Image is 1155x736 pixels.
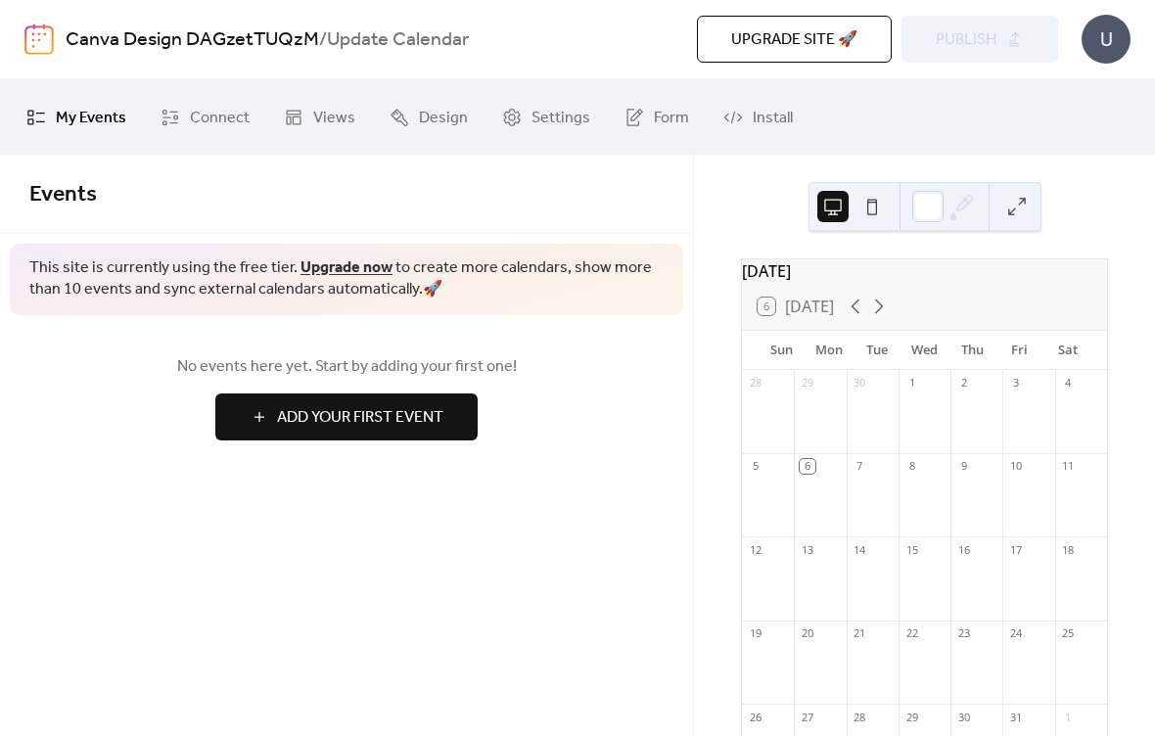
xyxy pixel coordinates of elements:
img: logo [24,23,54,55]
span: Events [29,173,97,216]
div: 4 [1061,376,1076,391]
div: Wed [901,331,948,370]
div: 1 [904,376,919,391]
span: Connect [190,103,250,133]
div: 19 [748,626,762,641]
a: Form [610,87,704,147]
a: Install [709,87,808,147]
a: My Events [12,87,141,147]
a: Add Your First Event [29,393,664,440]
div: Mon [806,331,854,370]
a: Views [269,87,370,147]
span: This site is currently using the free tier. to create more calendars, show more than 10 events an... [29,257,664,301]
div: 16 [956,542,971,557]
div: 15 [904,542,919,557]
div: Tue [853,331,901,370]
span: No events here yet. Start by adding your first one! [29,355,664,379]
span: Views [313,103,355,133]
div: 8 [904,459,919,474]
div: Sat [1043,331,1091,370]
div: Sun [758,331,806,370]
div: 14 [853,542,867,557]
div: 1 [1061,710,1076,724]
div: [DATE] [742,259,1107,283]
b: / [319,22,327,59]
div: 24 [1008,626,1023,641]
span: Add Your First Event [277,406,443,430]
span: Design [419,103,468,133]
div: 25 [1061,626,1076,641]
button: Add Your First Event [215,393,478,440]
a: Upgrade now [300,253,393,283]
div: 12 [748,542,762,557]
a: Settings [487,87,605,147]
div: Thu [948,331,996,370]
div: 21 [853,626,867,641]
div: 6 [800,459,814,474]
div: 28 [853,710,867,724]
div: 31 [1008,710,1023,724]
button: Upgrade site 🚀 [697,16,892,63]
div: 23 [956,626,971,641]
div: 5 [748,459,762,474]
div: 18 [1061,542,1076,557]
a: Connect [146,87,264,147]
div: 29 [800,376,814,391]
div: U [1082,15,1131,64]
span: Upgrade site 🚀 [731,28,857,52]
div: 30 [956,710,971,724]
div: 30 [853,376,867,391]
div: 7 [853,459,867,474]
span: My Events [56,103,126,133]
span: Install [753,103,793,133]
span: Form [654,103,689,133]
div: 20 [800,626,814,641]
div: 13 [800,542,814,557]
div: 10 [1008,459,1023,474]
a: Canva Design DAGzetTUQzM [66,22,319,59]
div: 28 [748,376,762,391]
div: 3 [1008,376,1023,391]
span: Settings [531,103,590,133]
div: 22 [904,626,919,641]
b: Update Calendar [327,22,469,59]
div: 2 [956,376,971,391]
div: 17 [1008,542,1023,557]
div: Fri [996,331,1044,370]
a: Design [375,87,483,147]
div: 9 [956,459,971,474]
div: 26 [748,710,762,724]
div: 11 [1061,459,1076,474]
div: 29 [904,710,919,724]
div: 27 [800,710,814,724]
